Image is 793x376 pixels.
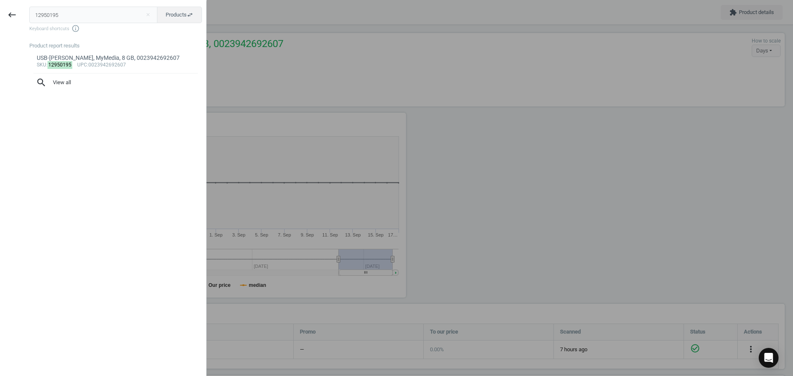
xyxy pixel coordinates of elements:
div: USB-[PERSON_NAME], MyMedia, 8 GB, 0023942692607 [37,54,195,62]
button: keyboard_backspace [2,5,21,25]
button: searchView all [29,73,202,92]
span: View all [36,77,195,88]
div: Open Intercom Messenger [759,348,779,368]
span: Products [166,11,193,19]
i: keyboard_backspace [7,10,17,20]
span: upc [77,62,87,68]
span: sku [37,62,46,68]
button: Close [142,11,154,19]
mark: 12950195 [47,61,73,69]
div: : :0023942692607 [37,62,195,69]
i: info_outline [71,24,80,33]
i: swap_horiz [187,12,193,18]
button: Productsswap_horiz [157,7,202,23]
div: Product report results [29,42,206,50]
span: Keyboard shortcuts [29,24,202,33]
input: Enter the SKU or product name [29,7,158,23]
i: search [36,77,47,88]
